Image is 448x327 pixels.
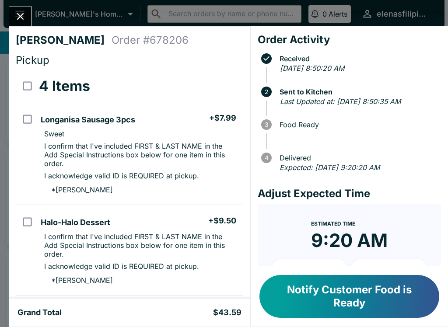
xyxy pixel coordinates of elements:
[209,113,236,123] h5: + $7.99
[17,307,62,318] h5: Grand Total
[213,307,241,318] h5: $43.59
[311,229,388,252] time: 9:20 AM
[208,216,236,226] h5: + $9.50
[264,154,268,161] text: 4
[351,259,427,281] button: + 20
[311,220,355,227] span: Estimated Time
[9,7,31,26] button: Close
[258,187,441,200] h4: Adjust Expected Time
[265,88,268,95] text: 2
[16,34,112,47] h4: [PERSON_NAME]
[280,97,401,106] em: Last Updated at: [DATE] 8:50:35 AM
[16,54,49,66] span: Pickup
[275,55,441,63] span: Received
[44,276,113,285] p: * [PERSON_NAME]
[275,88,441,96] span: Sent to Kitchen
[272,259,348,281] button: + 10
[44,185,113,194] p: * [PERSON_NAME]
[39,77,90,95] h3: 4 Items
[44,129,64,138] p: Sweet
[41,115,135,125] h5: Longanisa Sausage 3pcs
[44,262,199,271] p: I acknowledge valid ID is REQUIRED at pickup.
[44,232,236,258] p: I confirm that I've included FIRST & LAST NAME in the Add Special Instructions box below for one ...
[280,163,380,172] em: Expected: [DATE] 9:20:20 AM
[258,33,441,46] h4: Order Activity
[44,171,199,180] p: I acknowledge valid ID is REQUIRED at pickup.
[265,121,268,128] text: 3
[41,217,110,228] h5: Halo-Halo Dessert
[275,121,441,129] span: Food Ready
[280,64,344,73] em: [DATE] 8:50:20 AM
[112,34,189,47] h4: Order # 678206
[259,275,439,318] button: Notify Customer Food is Ready
[275,154,441,162] span: Delivered
[44,142,236,168] p: I confirm that I've included FIRST & LAST NAME in the Add Special Instructions box below for one ...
